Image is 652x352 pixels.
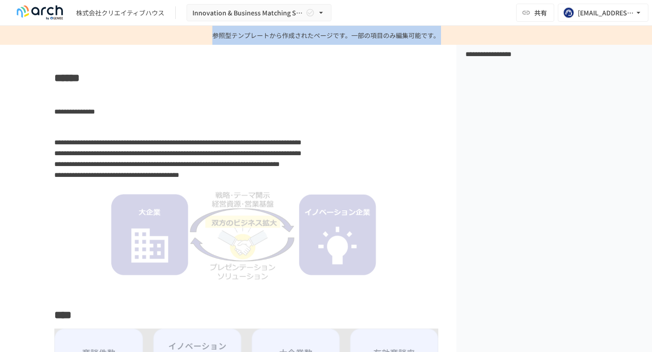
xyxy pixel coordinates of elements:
[558,4,648,22] button: [EMAIL_ADDRESS][DOMAIN_NAME]
[578,7,634,19] div: [EMAIL_ADDRESS][DOMAIN_NAME]
[212,26,440,45] p: 参照型テンプレートから作成されたページです。一部の項目のみ編集可能です。
[11,5,69,20] img: logo-default@2x-9cf2c760.svg
[76,8,164,18] div: 株式会社クリエイティブハウス
[516,4,554,22] button: 共有
[102,185,390,280] img: qnSOBFSxtZcapxzdKEO62gUuMBwJLVzSvHiDPObkLdd
[534,8,547,18] span: 共有
[192,7,304,19] span: Innovation & Business Matching Summit 2025_イベント詳細ページ
[187,4,331,22] button: Innovation & Business Matching Summit 2025_イベント詳細ページ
